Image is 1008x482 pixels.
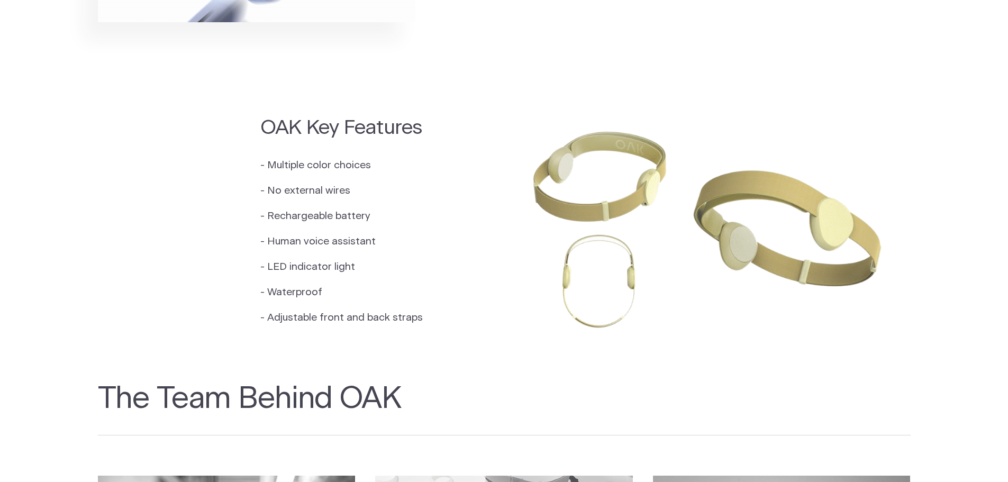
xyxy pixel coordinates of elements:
[260,234,423,250] p: - Human voice assistant
[260,311,423,326] p: - Adjustable front and back straps
[260,114,423,141] h2: OAK Key Features
[260,158,423,174] p: - Multiple color choices
[260,209,423,224] p: - Rechargeable battery
[260,285,423,301] p: - Waterproof
[260,184,423,199] p: - No external wires
[98,381,911,436] h2: The Team Behind OAK
[260,260,423,275] p: - LED indicator light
